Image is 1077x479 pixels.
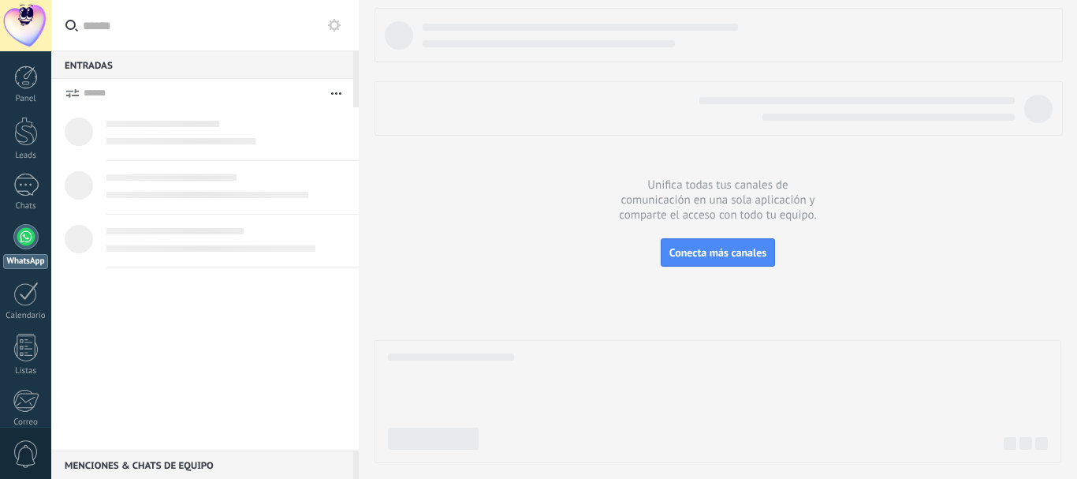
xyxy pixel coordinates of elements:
[3,201,49,211] div: Chats
[3,254,48,269] div: WhatsApp
[3,366,49,376] div: Listas
[669,245,766,260] span: Conecta más canales
[51,51,353,79] div: Entradas
[3,94,49,104] div: Panel
[3,311,49,321] div: Calendario
[51,451,353,479] div: Menciones & Chats de equipo
[661,238,775,267] button: Conecta más canales
[3,151,49,161] div: Leads
[3,417,49,428] div: Correo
